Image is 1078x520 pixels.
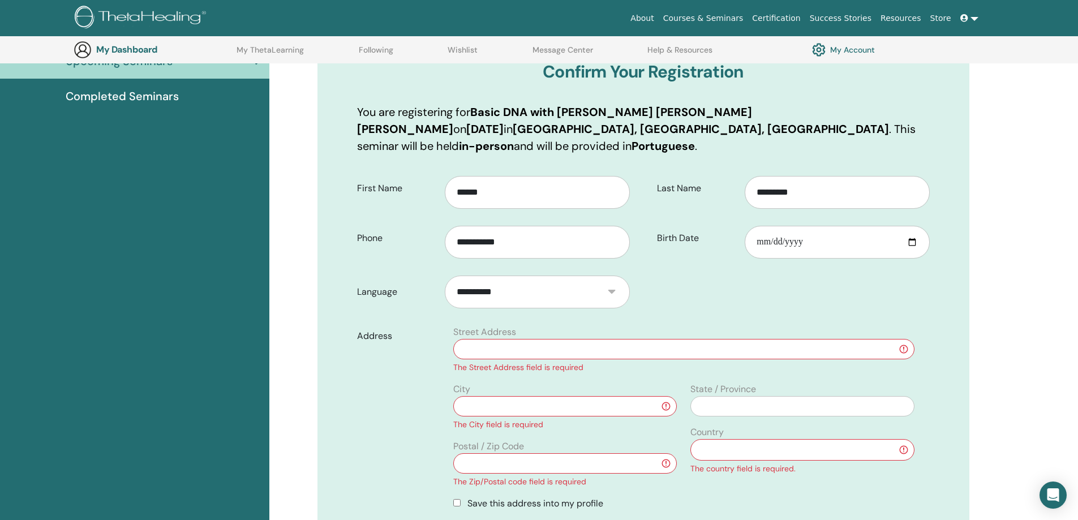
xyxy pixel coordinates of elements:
div: The Street Address field is required [453,362,914,373]
a: Message Center [532,45,593,63]
span: Save this address into my profile [467,497,603,509]
div: Open Intercom Messenger [1040,482,1067,509]
h3: My Dashboard [96,44,209,55]
a: Certification [748,8,805,29]
p: You are registering for on in . This seminar will be held and will be provided in . [357,104,930,154]
img: logo.png [75,6,210,31]
a: About [626,8,658,29]
label: First Name [349,178,445,199]
a: Help & Resources [647,45,712,63]
a: My Account [812,40,875,59]
img: cog.svg [812,40,826,59]
b: Portuguese [632,139,695,153]
a: Wishlist [448,45,478,63]
span: Completed Seminars [66,88,179,105]
img: generic-user-icon.jpg [74,41,92,59]
a: Resources [876,8,926,29]
label: Address [349,325,447,347]
div: The country field is required. [690,463,914,475]
b: [DATE] [466,122,504,136]
label: Postal / Zip Code [453,440,524,453]
label: City [453,383,470,396]
h3: Confirm Your Registration [357,62,930,82]
label: Phone [349,227,445,249]
label: State / Province [690,383,756,396]
label: Street Address [453,325,516,339]
label: Country [690,426,724,439]
label: Language [349,281,445,303]
b: Basic DNA with [PERSON_NAME] [PERSON_NAME] [PERSON_NAME] [357,105,752,136]
a: Following [359,45,393,63]
a: My ThetaLearning [237,45,304,63]
a: Store [926,8,956,29]
a: Courses & Seminars [659,8,748,29]
label: Birth Date [648,227,745,249]
a: Success Stories [805,8,876,29]
div: The City field is required [453,419,677,431]
div: The Zip/Postal code field is required [453,476,677,488]
b: in-person [459,139,514,153]
b: [GEOGRAPHIC_DATA], [GEOGRAPHIC_DATA], [GEOGRAPHIC_DATA] [513,122,889,136]
label: Last Name [648,178,745,199]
